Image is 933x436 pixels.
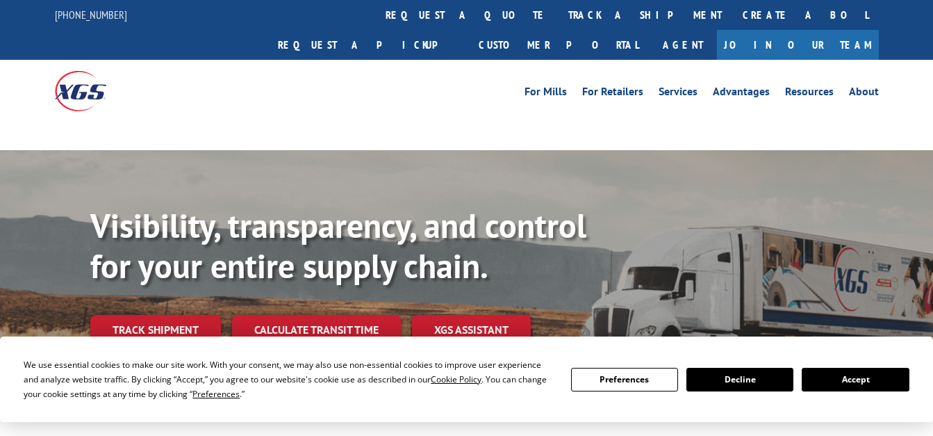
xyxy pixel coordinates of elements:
[582,86,643,102] a: For Retailers
[659,86,697,102] a: Services
[90,204,586,287] b: Visibility, transparency, and control for your entire supply chain.
[717,30,879,60] a: Join Our Team
[785,86,834,102] a: Resources
[849,86,879,102] a: About
[55,8,127,22] a: [PHONE_NUMBER]
[713,86,770,102] a: Advantages
[468,30,649,60] a: Customer Portal
[525,86,567,102] a: For Mills
[649,30,717,60] a: Agent
[192,388,240,400] span: Preferences
[267,30,468,60] a: Request a pickup
[90,315,221,344] a: Track shipment
[686,368,793,391] button: Decline
[24,357,554,401] div: We use essential cookies to make our site work. With your consent, we may also use non-essential ...
[571,368,678,391] button: Preferences
[412,315,531,345] a: XGS ASSISTANT
[802,368,909,391] button: Accept
[232,315,401,345] a: Calculate transit time
[431,373,481,385] span: Cookie Policy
